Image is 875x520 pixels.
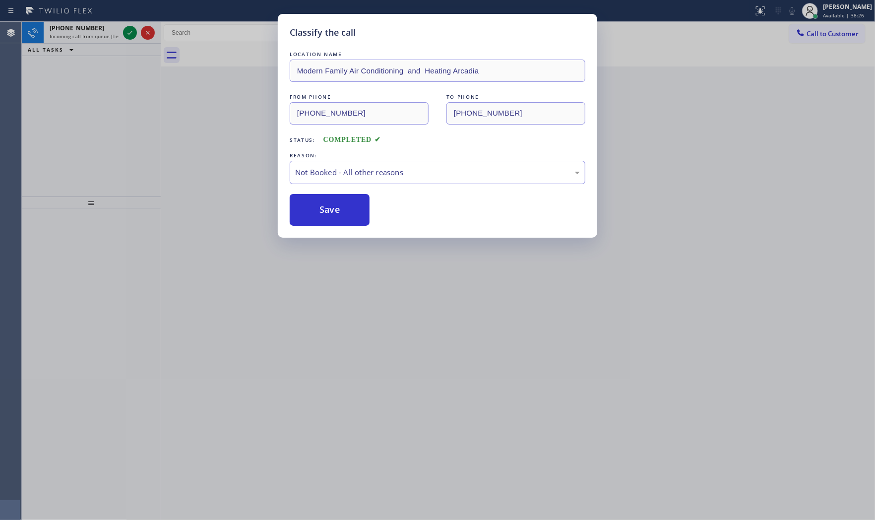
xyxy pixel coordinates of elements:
div: LOCATION NAME [290,49,585,60]
div: FROM PHONE [290,92,429,102]
span: COMPLETED [323,136,381,143]
div: Not Booked - All other reasons [295,167,580,178]
h5: Classify the call [290,26,356,39]
input: From phone [290,102,429,125]
div: TO PHONE [446,92,585,102]
input: To phone [446,102,585,125]
span: Status: [290,136,315,143]
div: REASON: [290,150,585,161]
button: Save [290,194,370,226]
